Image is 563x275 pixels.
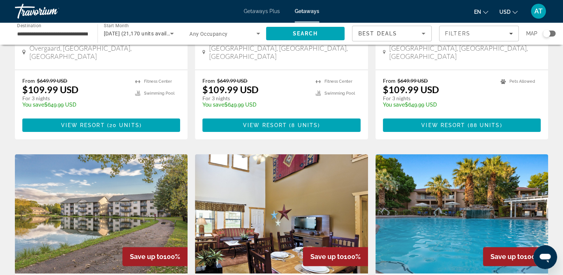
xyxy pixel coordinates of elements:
span: Fitness Center [144,79,172,84]
span: Start Month [104,23,129,28]
span: Filters [445,31,470,37]
span: View Resort [421,122,465,128]
p: $649.99 USD [383,102,493,108]
span: [GEOGRAPHIC_DATA], [GEOGRAPHIC_DATA], [GEOGRAPHIC_DATA] [209,44,361,60]
p: $109.99 USD [383,84,439,95]
button: Change language [474,6,488,17]
span: USD [499,9,511,15]
span: 8 units [291,122,318,128]
span: Fitness Center [324,79,352,84]
span: Save up to [310,253,344,260]
span: Search [292,31,318,37]
p: For 3 nights [202,95,308,102]
button: View Resort(88 units) [383,118,541,132]
iframe: Button to launch messaging window [533,245,557,269]
button: View Resort(20 units) [22,118,180,132]
p: For 3 nights [383,95,493,102]
span: Best Deals [358,31,397,37]
span: Destination [17,23,41,28]
div: 100% [303,247,368,266]
input: Select destination [17,29,88,38]
span: 20 units [109,122,140,128]
span: [DATE] (21,170 units available) [104,31,179,37]
button: User Menu [529,3,548,19]
span: Any Occupancy [189,31,228,37]
span: [GEOGRAPHIC_DATA], [GEOGRAPHIC_DATA], [GEOGRAPHIC_DATA] [389,44,541,60]
span: From [383,78,396,84]
span: $649.99 USD [217,78,247,84]
span: Save up to [130,253,163,260]
span: You save [383,102,405,108]
span: View Resort [243,122,287,128]
span: Map [526,28,537,39]
span: en [474,9,481,15]
p: For 3 nights [22,95,128,102]
span: Swimming Pool [324,91,355,96]
p: $649.99 USD [202,102,308,108]
p: $649.99 USD [22,102,128,108]
a: Travorium [15,1,89,21]
span: Swimming Pool [144,91,175,96]
span: Pets Allowed [509,79,535,84]
span: ( ) [465,122,502,128]
img: WorldMark New Braunfels - 3 Nights [195,154,368,274]
span: ( ) [105,122,142,128]
span: AT [534,7,543,15]
span: From [22,78,35,84]
img: WorldMark St. George - 2 Nights [375,154,548,274]
div: 100% [483,247,548,266]
span: 88 units [470,122,500,128]
a: Getaways [295,8,319,14]
span: Overgaard, [GEOGRAPHIC_DATA], [GEOGRAPHIC_DATA] [29,44,180,60]
img: Wyndham Tamarack - 3 Nights [15,154,188,274]
span: View Resort [61,122,105,128]
p: $109.99 USD [22,84,79,95]
span: $649.99 USD [397,78,428,84]
button: View Resort(8 units) [202,118,360,132]
p: $109.99 USD [202,84,259,95]
span: Save up to [490,253,524,260]
div: 100% [122,247,188,266]
button: Search [266,27,345,40]
span: You save [202,102,224,108]
button: Change currency [499,6,518,17]
span: You save [22,102,44,108]
span: ( ) [287,122,320,128]
span: From [202,78,215,84]
span: $649.99 USD [37,78,67,84]
a: Getaways Plus [244,8,280,14]
button: Filters [439,26,519,41]
mat-select: Sort by [358,29,425,38]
